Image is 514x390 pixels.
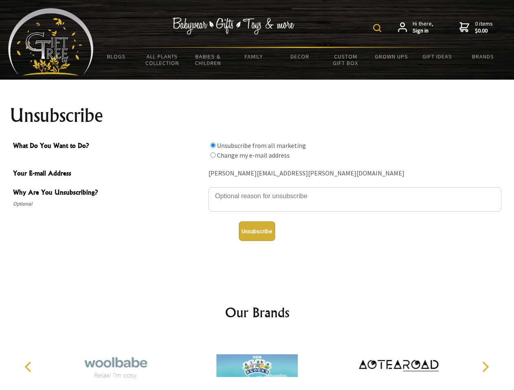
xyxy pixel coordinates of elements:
[13,187,204,199] span: Why Are You Unsubscribing?
[459,20,493,35] a: 0 items$0.00
[413,20,433,35] span: Hi there,
[277,48,323,65] a: Decor
[368,48,414,65] a: Grown Ups
[373,24,381,32] img: product search
[217,151,290,159] label: Change my e-mail address
[323,48,369,71] a: Custom Gift Box
[475,27,493,35] strong: $0.00
[476,358,494,376] button: Next
[460,48,506,65] a: Brands
[94,48,140,65] a: BLOGS
[13,141,204,152] span: What Do You Want to Do?
[210,143,216,148] input: What Do You Want to Do?
[208,167,501,180] div: [PERSON_NAME][EMAIL_ADDRESS][PERSON_NAME][DOMAIN_NAME]
[10,106,505,125] h1: Unsubscribe
[217,141,306,149] label: Unsubscribe from all marketing
[413,27,433,35] strong: Sign in
[398,20,433,35] a: Hi there,Sign in
[210,152,216,158] input: What Do You Want to Do?
[173,17,295,35] img: Babywear - Gifts - Toys & more
[8,8,94,76] img: Babyware - Gifts - Toys and more...
[16,303,498,322] h2: Our Brands
[13,168,204,180] span: Your E-mail Address
[475,20,493,35] span: 0 items
[239,221,275,241] button: Unsubscribe
[414,48,460,65] a: Gift Ideas
[20,358,38,376] button: Previous
[231,48,277,65] a: Family
[13,199,204,209] span: Optional
[185,48,231,71] a: Babies & Children
[140,48,186,71] a: All Plants Collection
[208,187,501,212] textarea: Why Are You Unsubscribing?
